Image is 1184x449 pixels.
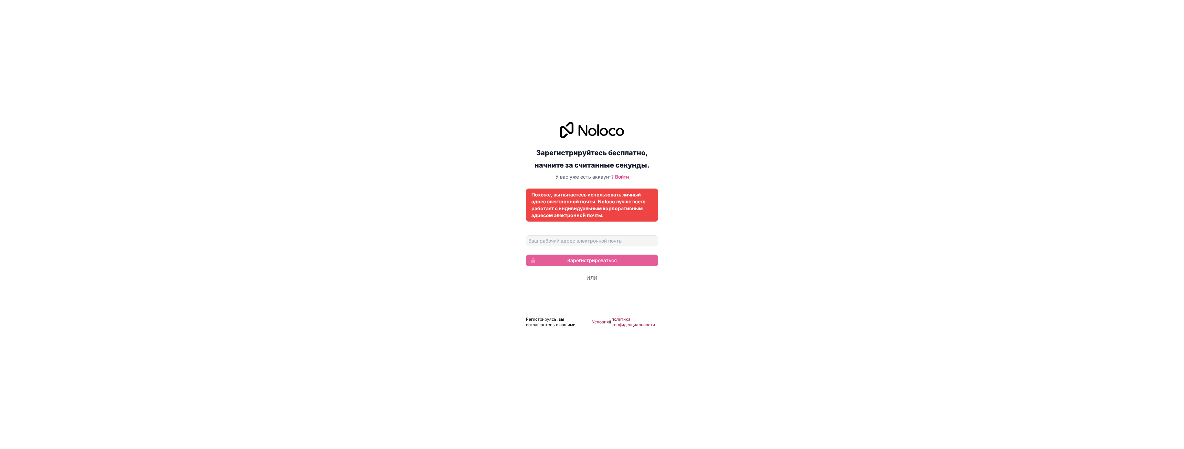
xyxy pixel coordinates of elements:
button: Зарегистрироваться [526,255,658,266]
a: политика конфиденциальности [612,317,658,328]
iframe: Кнопка «Войти с аккаунтом Google» [522,289,662,304]
font: Регистрируясь, вы соглашаетесь с нашими [526,317,575,327]
font: Или [586,275,598,281]
a: Войти [615,174,629,180]
font: Зарегистрироваться [567,257,617,263]
font: Похоже, вы пытаетесь использовать личный адрес электронной почты. Noloco лучше всего работает с и... [531,192,646,218]
font: & [609,319,612,324]
font: политика конфиденциальности [612,317,655,327]
input: Адрес электронной почты [526,235,658,246]
font: У вас уже есть аккаунт? [556,174,614,180]
a: Условия [592,319,609,325]
font: Зарегистрируйтесь бесплатно, начните за считанные секунды. [535,149,649,169]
